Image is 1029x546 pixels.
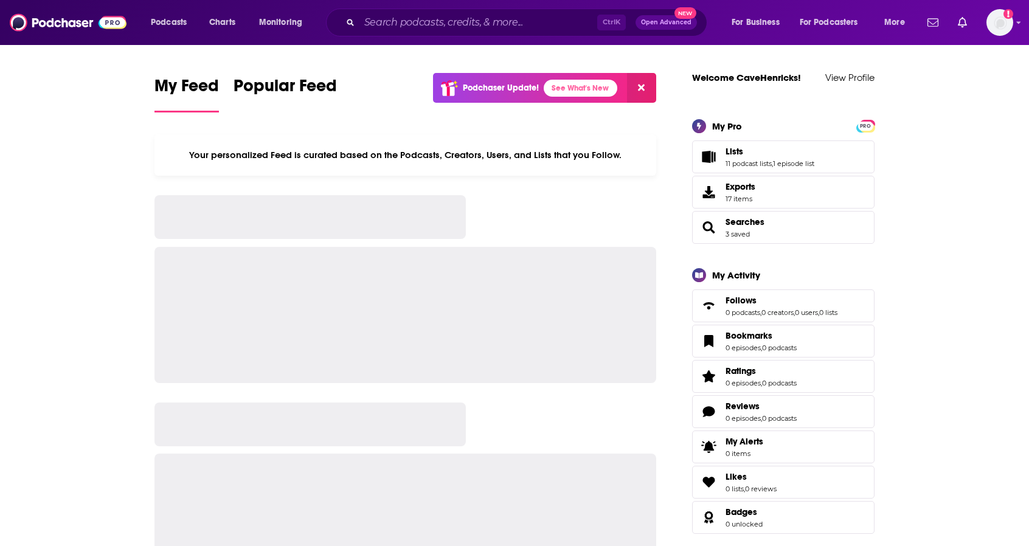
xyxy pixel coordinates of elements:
span: Bookmarks [692,325,875,358]
a: Ratings [726,365,797,376]
a: 0 unlocked [726,520,763,528]
span: Logged in as CaveHenricks [986,9,1013,36]
div: Your personalized Feed is curated based on the Podcasts, Creators, Users, and Lists that you Follow. [154,134,656,176]
span: Exports [726,181,755,192]
span: , [772,159,773,168]
span: Reviews [726,401,760,412]
button: open menu [142,13,203,32]
button: open menu [876,13,920,32]
a: 0 podcasts [726,308,760,317]
a: 0 creators [761,308,794,317]
img: Podchaser - Follow, Share and Rate Podcasts [10,11,126,34]
a: View Profile [825,72,875,83]
a: 0 podcasts [762,344,797,352]
button: open menu [723,13,795,32]
span: Likes [726,471,747,482]
span: , [794,308,795,317]
a: 3 saved [726,230,750,238]
span: Badges [726,506,757,517]
span: For Business [732,14,780,31]
a: 0 episodes [726,344,761,352]
a: Lists [696,148,721,165]
a: Bookmarks [726,330,797,341]
span: Likes [692,466,875,499]
span: Searches [692,211,875,244]
div: My Activity [712,269,760,281]
a: My Alerts [692,430,875,463]
span: Lists [726,146,743,157]
svg: Add a profile image [1003,9,1013,19]
span: , [761,414,762,423]
a: 11 podcast lists [726,159,772,168]
span: PRO [858,122,873,131]
span: Ratings [726,365,756,376]
span: My Alerts [726,436,763,447]
img: User Profile [986,9,1013,36]
p: Podchaser Update! [463,83,539,93]
a: See What's New [544,80,617,97]
a: Badges [726,506,763,517]
a: Searches [726,216,764,227]
a: 0 users [795,308,818,317]
span: Badges [692,501,875,534]
span: , [761,344,762,352]
span: , [761,379,762,387]
span: Reviews [692,395,875,428]
span: , [744,485,745,493]
span: Follows [692,289,875,322]
span: , [818,308,819,317]
a: 0 episodes [726,414,761,423]
span: Podcasts [151,14,187,31]
span: For Podcasters [800,14,858,31]
span: New [674,7,696,19]
button: open menu [251,13,318,32]
span: My Alerts [696,438,721,455]
span: 0 items [726,449,763,458]
a: Welcome CaveHenricks! [692,72,801,83]
a: Show notifications dropdown [923,12,943,33]
a: Reviews [696,403,721,420]
span: More [884,14,905,31]
div: Search podcasts, credits, & more... [338,9,719,36]
a: Ratings [696,368,721,385]
a: Exports [692,176,875,209]
span: Ctrl K [597,15,626,30]
span: 17 items [726,195,755,203]
a: Bookmarks [696,333,721,350]
input: Search podcasts, credits, & more... [359,13,597,32]
a: 0 podcasts [762,414,797,423]
a: Follows [696,297,721,314]
a: Lists [726,146,814,157]
span: Follows [726,295,757,306]
a: Show notifications dropdown [953,12,972,33]
span: , [760,308,761,317]
a: 0 lists [819,308,837,317]
span: Open Advanced [641,19,691,26]
a: Badges [696,509,721,526]
button: open menu [792,13,876,32]
button: Open AdvancedNew [636,15,697,30]
a: Popular Feed [234,75,337,112]
span: Charts [209,14,235,31]
a: Likes [726,471,777,482]
div: My Pro [712,120,742,132]
span: Popular Feed [234,75,337,103]
a: Follows [726,295,837,306]
a: Charts [201,13,243,32]
span: My Feed [154,75,219,103]
a: PRO [858,120,873,130]
a: 0 lists [726,485,744,493]
a: My Feed [154,75,219,112]
button: Show profile menu [986,9,1013,36]
span: Lists [692,140,875,173]
span: Bookmarks [726,330,772,341]
span: Exports [696,184,721,201]
a: Likes [696,474,721,491]
a: 0 episodes [726,379,761,387]
a: Searches [696,219,721,236]
a: Reviews [726,401,797,412]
